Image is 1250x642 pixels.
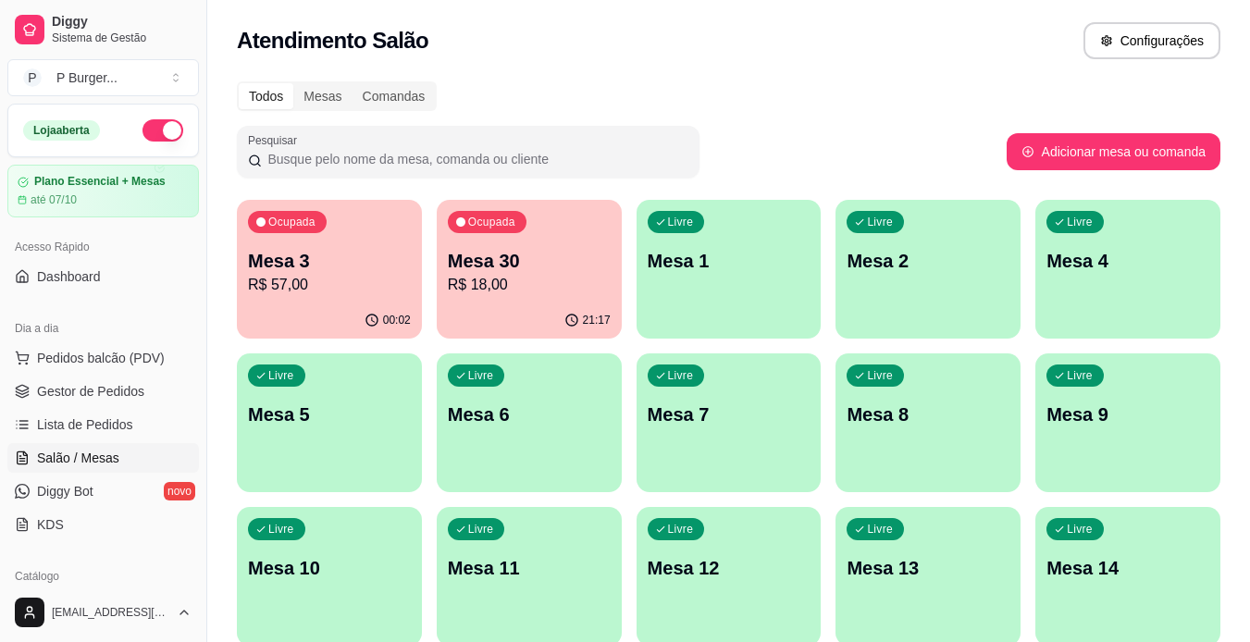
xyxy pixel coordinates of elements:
[239,83,293,109] div: Todos
[448,555,611,581] p: Mesa 11
[237,26,428,56] h2: Atendimento Salão
[248,555,411,581] p: Mesa 10
[1067,368,1093,383] p: Livre
[142,119,183,142] button: Alterar Status
[668,215,694,229] p: Livre
[648,555,811,581] p: Mesa 12
[867,368,893,383] p: Livre
[448,401,611,427] p: Mesa 6
[448,248,611,274] p: Mesa 30
[1046,555,1209,581] p: Mesa 14
[37,349,165,367] span: Pedidos balcão (PDV)
[7,377,199,406] a: Gestor de Pedidos
[7,476,199,506] a: Diggy Botnovo
[847,401,1009,427] p: Mesa 8
[7,165,199,217] a: Plano Essencial + Mesasaté 07/10
[7,510,199,539] a: KDS
[7,314,199,343] div: Dia a dia
[52,14,192,31] span: Diggy
[7,232,199,262] div: Acesso Rápido
[7,7,199,52] a: DiggySistema de Gestão
[37,267,101,286] span: Dashboard
[237,200,422,339] button: OcupadaMesa 3R$ 57,0000:02
[1035,353,1220,492] button: LivreMesa 9
[637,353,822,492] button: LivreMesa 7
[37,449,119,467] span: Salão / Mesas
[37,482,93,500] span: Diggy Bot
[52,605,169,620] span: [EMAIL_ADDRESS][DOMAIN_NAME]
[835,200,1021,339] button: LivreMesa 2
[31,192,77,207] article: até 07/10
[248,401,411,427] p: Mesa 5
[637,200,822,339] button: LivreMesa 1
[23,68,42,87] span: P
[1035,200,1220,339] button: LivreMesa 4
[468,368,494,383] p: Livre
[835,353,1021,492] button: LivreMesa 8
[468,522,494,537] p: Livre
[7,59,199,96] button: Select a team
[7,443,199,473] a: Salão / Mesas
[1046,248,1209,274] p: Mesa 4
[37,415,133,434] span: Lista de Pedidos
[7,262,199,291] a: Dashboard
[37,515,64,534] span: KDS
[437,353,622,492] button: LivreMesa 6
[648,401,811,427] p: Mesa 7
[847,555,1009,581] p: Mesa 13
[262,150,688,168] input: Pesquisar
[37,382,144,401] span: Gestor de Pedidos
[248,132,303,148] label: Pesquisar
[268,522,294,537] p: Livre
[448,274,611,296] p: R$ 18,00
[23,120,100,141] div: Loja aberta
[293,83,352,109] div: Mesas
[847,248,1009,274] p: Mesa 2
[268,368,294,383] p: Livre
[237,353,422,492] button: LivreMesa 5
[7,410,199,439] a: Lista de Pedidos
[648,248,811,274] p: Mesa 1
[1046,401,1209,427] p: Mesa 9
[7,343,199,373] button: Pedidos balcão (PDV)
[7,590,199,635] button: [EMAIL_ADDRESS][DOMAIN_NAME]
[437,200,622,339] button: OcupadaMesa 30R$ 18,0021:17
[383,313,411,327] p: 00:02
[353,83,436,109] div: Comandas
[1007,133,1220,170] button: Adicionar mesa ou comanda
[52,31,192,45] span: Sistema de Gestão
[668,522,694,537] p: Livre
[867,522,893,537] p: Livre
[583,313,611,327] p: 21:17
[56,68,118,87] div: P Burger ...
[248,248,411,274] p: Mesa 3
[468,215,515,229] p: Ocupada
[1083,22,1220,59] button: Configurações
[867,215,893,229] p: Livre
[34,175,166,189] article: Plano Essencial + Mesas
[7,562,199,591] div: Catálogo
[268,215,316,229] p: Ocupada
[668,368,694,383] p: Livre
[248,274,411,296] p: R$ 57,00
[1067,522,1093,537] p: Livre
[1067,215,1093,229] p: Livre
